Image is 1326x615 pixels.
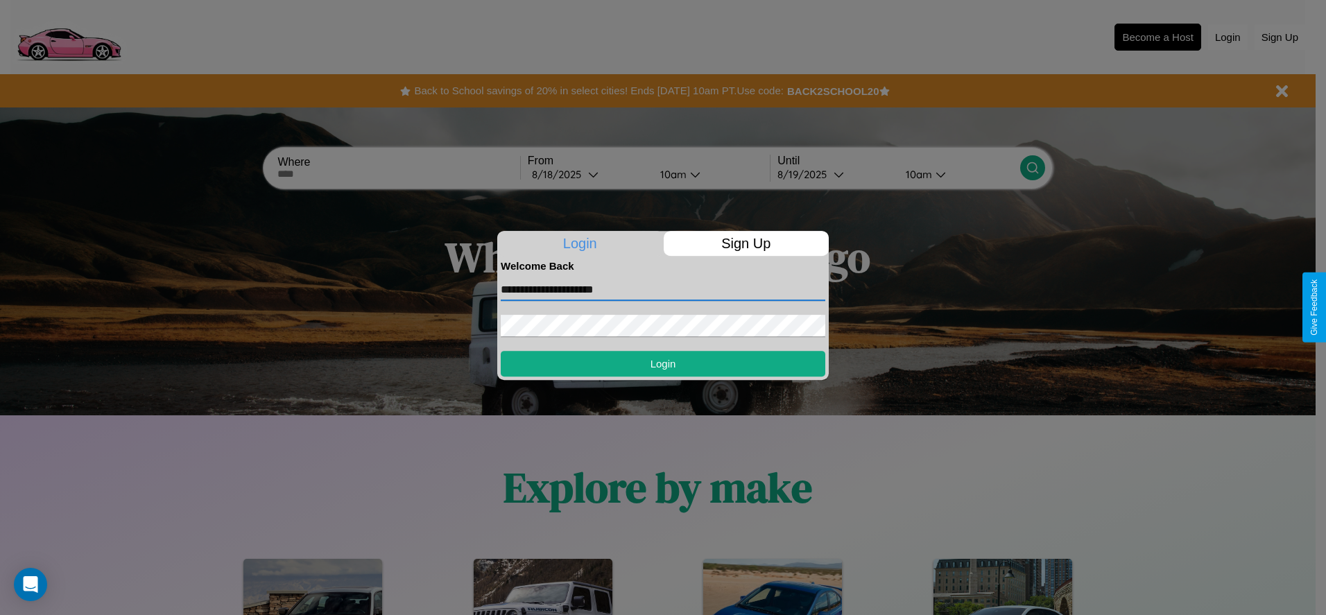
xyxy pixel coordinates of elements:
[14,568,47,601] div: Open Intercom Messenger
[501,351,825,376] button: Login
[501,260,825,272] h4: Welcome Back
[497,231,663,256] p: Login
[1309,279,1319,336] div: Give Feedback
[664,231,829,256] p: Sign Up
